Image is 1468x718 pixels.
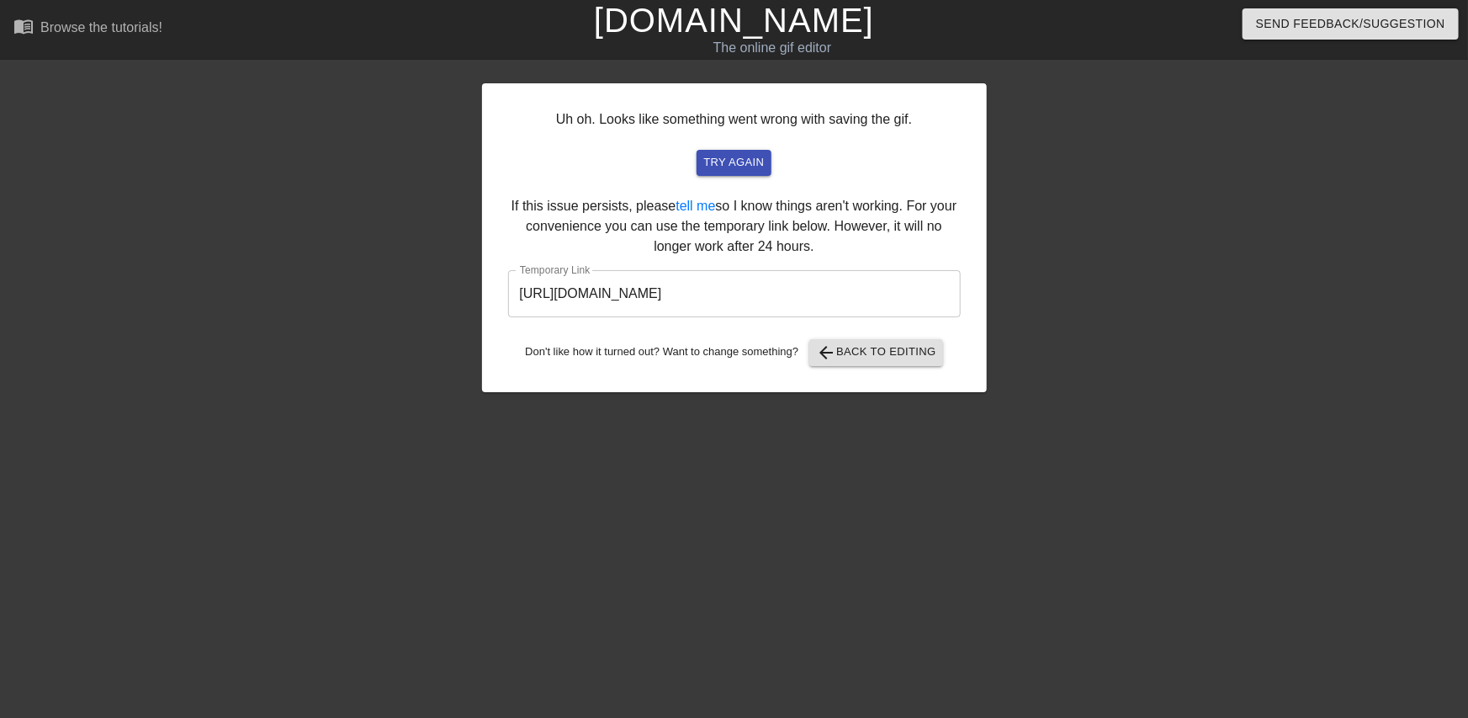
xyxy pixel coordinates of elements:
[13,16,162,42] a: Browse the tutorials!
[482,83,987,392] div: Uh oh. Looks like something went wrong with saving the gif. If this issue persists, please so I k...
[508,339,961,366] div: Don't like how it turned out? Want to change something?
[676,199,715,213] a: tell me
[816,343,936,363] span: Back to Editing
[1243,8,1459,40] button: Send Feedback/Suggestion
[809,339,943,366] button: Back to Editing
[594,2,874,39] a: [DOMAIN_NAME]
[40,20,162,35] div: Browse the tutorials!
[703,153,764,173] span: try again
[816,343,836,363] span: arrow_back
[508,270,961,317] input: bare
[13,16,34,36] span: menu_book
[1256,13,1445,35] span: Send Feedback/Suggestion
[498,38,1047,58] div: The online gif editor
[697,150,771,176] button: try again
